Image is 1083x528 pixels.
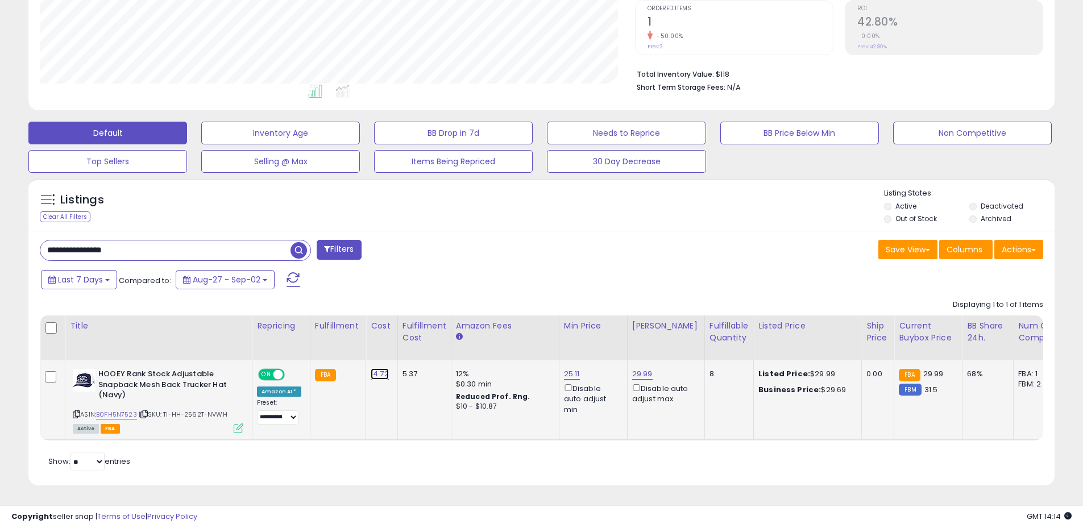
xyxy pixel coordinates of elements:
[1027,511,1072,522] span: 2025-09-10 14:14 GMT
[73,369,243,432] div: ASIN:
[866,320,889,344] div: Ship Price
[878,240,937,259] button: Save View
[939,240,993,259] button: Columns
[564,382,619,415] div: Disable auto adjust min
[923,368,944,379] span: 29.99
[315,369,336,381] small: FBA
[632,368,653,380] a: 29.99
[70,320,247,332] div: Title
[866,369,885,379] div: 0.00
[119,275,171,286] span: Compared to:
[11,511,53,522] strong: Copyright
[637,66,1035,80] li: $118
[371,320,393,332] div: Cost
[97,511,146,522] a: Terms of Use
[884,188,1055,199] p: Listing States:
[96,410,137,419] a: B0FH5N7523
[283,370,301,380] span: OFF
[456,402,550,411] div: $10 - $10.87
[758,369,853,379] div: $29.99
[564,368,580,380] a: 25.11
[653,32,683,40] small: -50.00%
[48,456,130,467] span: Show: entries
[28,122,187,144] button: Default
[193,274,260,285] span: Aug-27 - Sep-02
[547,150,706,173] button: 30 Day Decrease
[259,370,273,380] span: ON
[857,32,880,40] small: 0.00%
[58,274,103,285] span: Last 7 Days
[257,386,301,397] div: Amazon AI *
[857,43,887,50] small: Prev: 42.80%
[924,384,938,395] span: 31.5
[101,424,120,434] span: FBA
[758,320,857,332] div: Listed Price
[899,320,957,344] div: Current Buybox Price
[547,122,706,144] button: Needs to Reprice
[994,240,1043,259] button: Actions
[947,244,982,255] span: Columns
[564,320,623,332] div: Min Price
[758,368,810,379] b: Listed Price:
[139,410,227,419] span: | SKU: TI-HH-2562T-NVWH
[967,369,1005,379] div: 68%
[981,201,1023,211] label: Deactivated
[41,270,117,289] button: Last 7 Days
[899,384,921,396] small: FBM
[403,320,446,344] div: Fulfillment Cost
[895,201,916,211] label: Active
[456,332,463,342] small: Amazon Fees.
[456,392,530,401] b: Reduced Prof. Rng.
[73,369,96,392] img: 41FC2ocia9L._SL40_.jpg
[857,6,1043,12] span: ROI
[1018,379,1056,389] div: FBM: 2
[147,511,197,522] a: Privacy Policy
[176,270,275,289] button: Aug-27 - Sep-02
[758,385,853,395] div: $29.69
[899,369,920,381] small: FBA
[893,122,1052,144] button: Non Competitive
[456,369,550,379] div: 12%
[709,369,745,379] div: 8
[758,384,821,395] b: Business Price:
[201,122,360,144] button: Inventory Age
[98,369,236,404] b: HOOEY Rank Stock Adjustable Snapback Mesh Back Trucker Hat (Navy)
[40,211,90,222] div: Clear All Filters
[895,214,937,223] label: Out of Stock
[953,300,1043,310] div: Displaying 1 to 1 of 1 items
[28,150,187,173] button: Top Sellers
[648,15,833,31] h2: 1
[374,122,533,144] button: BB Drop in 7d
[456,320,554,332] div: Amazon Fees
[637,69,714,79] b: Total Inventory Value:
[709,320,749,344] div: Fulfillable Quantity
[73,424,99,434] span: All listings currently available for purchase on Amazon
[720,122,879,144] button: BB Price Below Min
[632,382,696,404] div: Disable auto adjust max
[648,6,833,12] span: Ordered Items
[857,15,1043,31] h2: 42.80%
[403,369,442,379] div: 5.37
[637,82,725,92] b: Short Term Storage Fees:
[257,320,305,332] div: Repricing
[60,192,104,208] h5: Listings
[967,320,1009,344] div: BB Share 24h.
[456,379,550,389] div: $0.30 min
[315,320,361,332] div: Fulfillment
[371,368,389,380] a: 14.72
[632,320,700,332] div: [PERSON_NAME]
[981,214,1011,223] label: Archived
[374,150,533,173] button: Items Being Repriced
[317,240,361,260] button: Filters
[727,82,741,93] span: N/A
[257,399,301,425] div: Preset:
[201,150,360,173] button: Selling @ Max
[1018,369,1056,379] div: FBA: 1
[11,512,197,522] div: seller snap | |
[648,43,663,50] small: Prev: 2
[1018,320,1060,344] div: Num of Comp.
